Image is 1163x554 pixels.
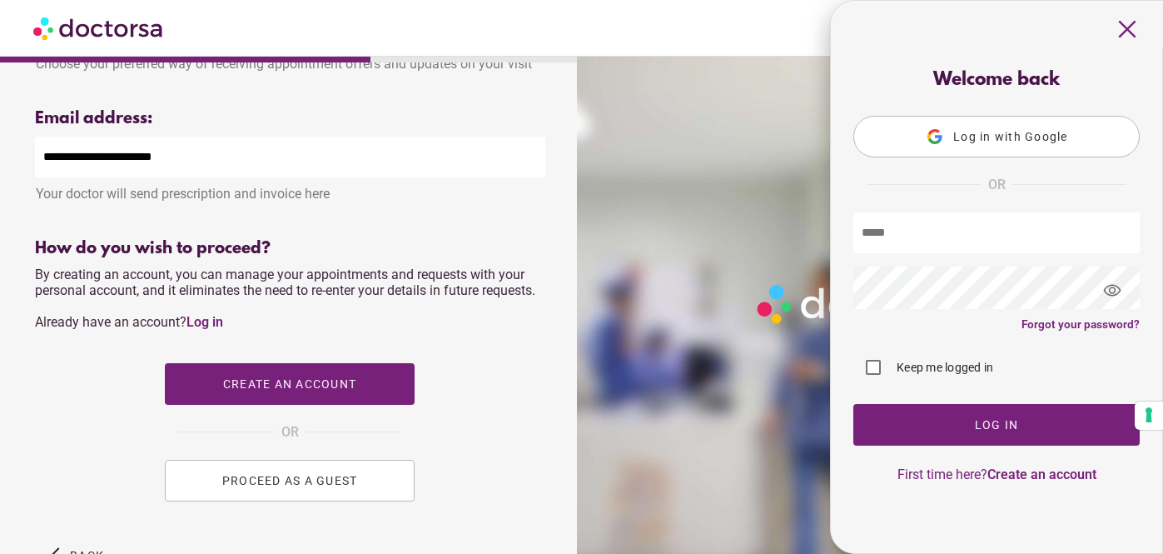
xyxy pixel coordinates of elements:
p: First time here? [853,467,1140,482]
div: Your doctor will send prescription and invoice here [35,177,545,202]
span: OR [988,174,1006,196]
button: Log In [853,404,1140,446]
span: OR [281,422,299,443]
button: PROCEED AS A GUEST [165,460,415,502]
span: By creating an account, you can manage your appointments and requests with your personal account,... [35,267,535,330]
label: Keep me logged in [893,359,993,376]
a: Forgot your password? [1021,317,1140,331]
a: Create an account [987,467,1096,482]
span: Log in with Google [953,130,1068,143]
span: Log In [975,418,1019,432]
img: Logo-Doctorsa-trans-White-partial-flat.png [751,278,983,330]
span: visibility [1090,268,1135,313]
button: Create an account [165,363,415,405]
div: Email address: [35,109,545,128]
a: Log in [186,314,223,330]
span: Create an account [223,377,356,391]
div: How do you wish to proceed? [35,239,545,258]
div: Welcome back [853,70,1140,91]
span: PROCEED AS A GUEST [222,474,358,487]
img: Doctorsa.com [33,9,165,47]
button: Log in with Google [853,116,1140,157]
span: close [1111,13,1143,45]
button: Your consent preferences for tracking technologies [1135,402,1163,430]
